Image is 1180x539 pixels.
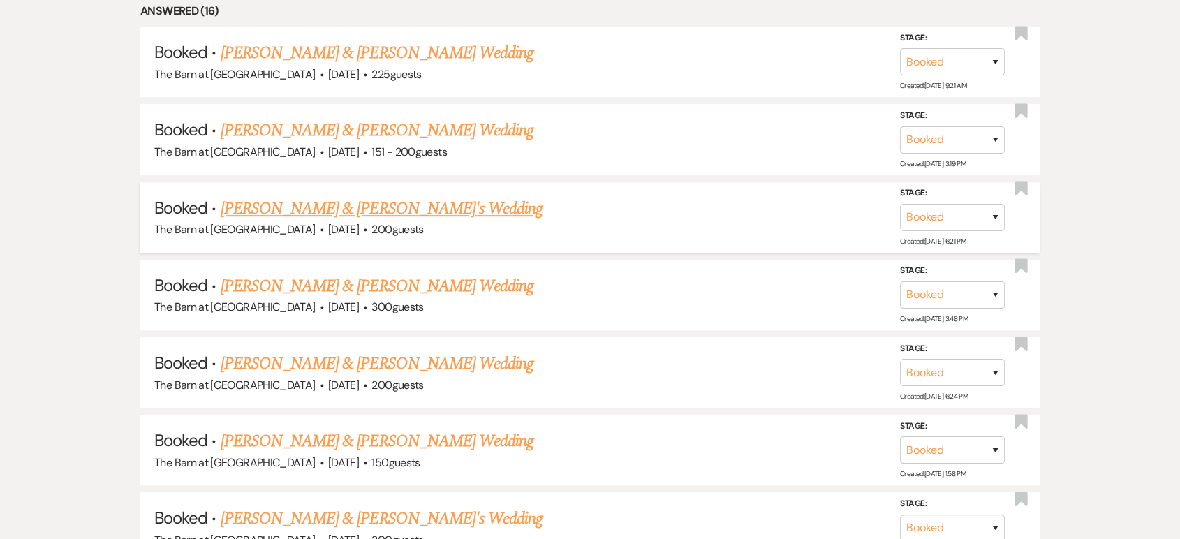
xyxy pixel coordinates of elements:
[140,2,1040,20] li: Answered (16)
[154,455,315,470] span: The Barn at [GEOGRAPHIC_DATA]
[221,506,543,531] a: [PERSON_NAME] & [PERSON_NAME]'s Wedding
[328,145,359,159] span: [DATE]
[328,300,359,314] span: [DATE]
[154,378,315,392] span: The Barn at [GEOGRAPHIC_DATA]
[900,31,1005,46] label: Stage:
[154,197,207,219] span: Booked
[900,469,966,478] span: Created: [DATE] 1:58 PM
[154,67,315,82] span: The Barn at [GEOGRAPHIC_DATA]
[221,429,533,454] a: [PERSON_NAME] & [PERSON_NAME] Wedding
[328,67,359,82] span: [DATE]
[154,274,207,296] span: Booked
[221,40,533,66] a: [PERSON_NAME] & [PERSON_NAME] Wedding
[154,429,207,451] span: Booked
[221,274,533,299] a: [PERSON_NAME] & [PERSON_NAME] Wedding
[154,119,207,140] span: Booked
[371,455,420,470] span: 150 guests
[900,237,966,246] span: Created: [DATE] 6:21 PM
[900,186,1005,201] label: Stage:
[154,222,315,237] span: The Barn at [GEOGRAPHIC_DATA]
[221,351,533,376] a: [PERSON_NAME] & [PERSON_NAME] Wedding
[900,314,968,323] span: Created: [DATE] 3:48 PM
[328,378,359,392] span: [DATE]
[371,378,423,392] span: 200 guests
[371,145,446,159] span: 151 - 200 guests
[371,67,421,82] span: 225 guests
[900,108,1005,124] label: Stage:
[900,81,966,90] span: Created: [DATE] 9:21 AM
[328,455,359,470] span: [DATE]
[900,263,1005,279] label: Stage:
[900,159,966,168] span: Created: [DATE] 3:19 PM
[900,341,1005,356] label: Stage:
[154,300,315,314] span: The Barn at [GEOGRAPHIC_DATA]
[221,118,533,143] a: [PERSON_NAME] & [PERSON_NAME] Wedding
[154,507,207,529] span: Booked
[900,496,1005,512] label: Stage:
[900,419,1005,434] label: Stage:
[900,392,968,401] span: Created: [DATE] 6:24 PM
[371,300,423,314] span: 300 guests
[371,222,423,237] span: 200 guests
[154,41,207,63] span: Booked
[328,222,359,237] span: [DATE]
[154,352,207,374] span: Booked
[154,145,315,159] span: The Barn at [GEOGRAPHIC_DATA]
[221,196,543,221] a: [PERSON_NAME] & [PERSON_NAME]'s Wedding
